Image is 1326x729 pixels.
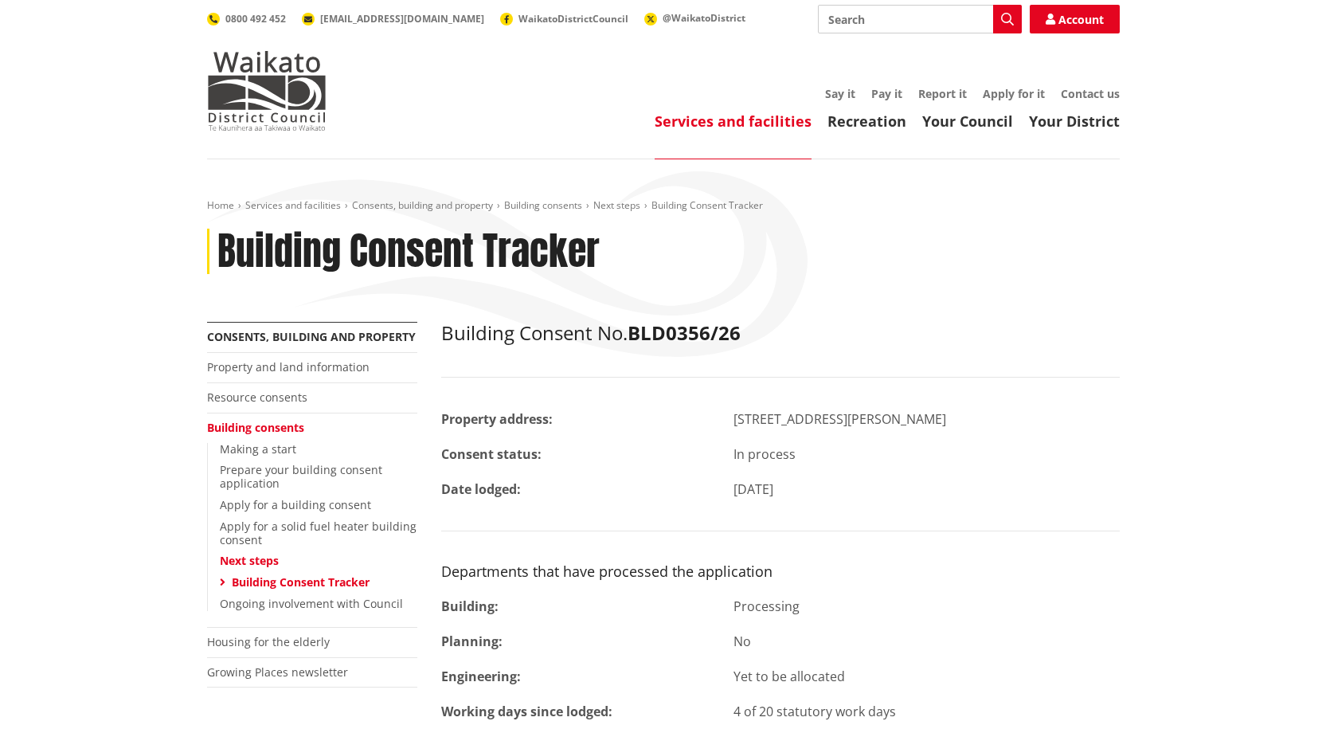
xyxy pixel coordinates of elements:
a: Pay it [871,86,902,101]
a: WaikatoDistrictCouncil [500,12,628,25]
input: Search input [818,5,1022,33]
a: Building consents [504,198,582,212]
img: Waikato District Council - Te Kaunihera aa Takiwaa o Waikato [207,51,327,131]
a: Recreation [827,112,906,131]
a: Report it [918,86,967,101]
a: @WaikatoDistrict [644,11,745,25]
span: Building Consent Tracker [651,198,763,212]
a: Property and land information [207,359,370,374]
h1: Building Consent Tracker [217,229,600,275]
a: Ongoing involvement with Council [220,596,403,611]
a: Resource consents [207,390,307,405]
a: Next steps [220,553,279,568]
a: Growing Places newsletter [207,664,348,680]
a: [EMAIL_ADDRESS][DOMAIN_NAME] [302,12,484,25]
a: Say it [825,86,855,101]
a: Contact us [1061,86,1120,101]
span: [EMAIL_ADDRESS][DOMAIN_NAME] [320,12,484,25]
span: 0800 492 452 [225,12,286,25]
a: Housing for the elderly [207,634,330,649]
a: Prepare your building consent application [220,462,382,491]
a: Consents, building and property [207,329,416,344]
a: Apply for it [983,86,1045,101]
div: In process [722,445,1132,464]
a: Next steps [593,198,640,212]
a: Your District [1029,112,1120,131]
a: Building Consent Tracker [232,574,370,590]
strong: Property address: [441,410,553,428]
h2: Building Consent No. [441,322,1120,345]
a: Services and facilities [655,112,812,131]
div: 4 of 20 statutory work days [722,702,1132,721]
strong: Engineering: [441,668,521,685]
a: Apply for a solid fuel heater building consent​ [220,519,417,547]
div: No [722,632,1132,651]
h3: Departments that have processed the application [441,563,1120,581]
strong: Date lodged: [441,480,521,498]
strong: Working days since lodged: [441,703,612,720]
a: Services and facilities [245,198,341,212]
a: Building consents [207,420,304,435]
span: @WaikatoDistrict [663,11,745,25]
a: Your Council [922,112,1013,131]
strong: BLD0356/26 [628,319,741,346]
a: Consents, building and property [352,198,493,212]
nav: breadcrumb [207,199,1120,213]
a: 0800 492 452 [207,12,286,25]
a: Home [207,198,234,212]
div: Yet to be allocated [722,667,1132,686]
strong: Consent status: [441,445,542,463]
div: [DATE] [722,480,1132,499]
strong: Building: [441,598,499,615]
div: Processing [722,597,1132,616]
div: [STREET_ADDRESS][PERSON_NAME] [722,410,1132,429]
span: WaikatoDistrictCouncil [518,12,628,25]
a: Account [1030,5,1120,33]
a: Apply for a building consent [220,497,371,512]
a: Making a start [220,441,296,457]
strong: Planning: [441,633,503,650]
